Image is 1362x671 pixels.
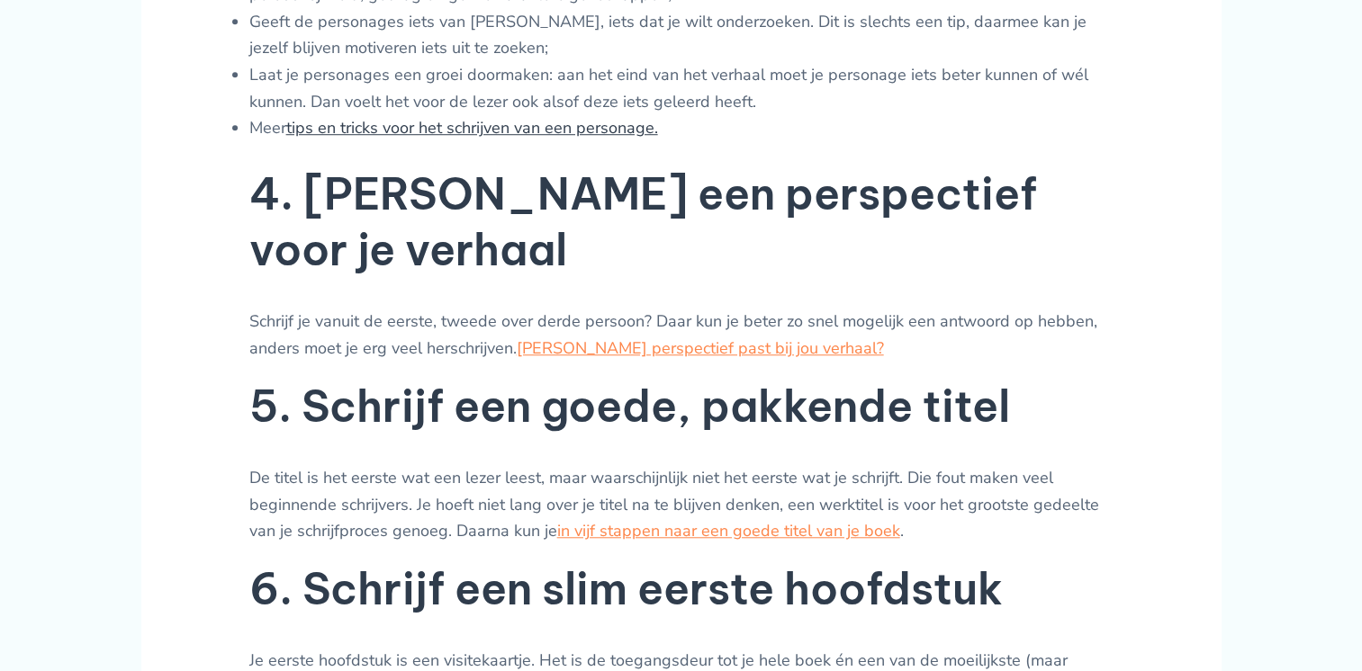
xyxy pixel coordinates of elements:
h2: 4. [PERSON_NAME] een perspectief voor je verhaal [249,166,1114,279]
h2: 6. Schrijf een slim eerste hoofdstuk [249,561,1114,617]
h2: 5. Schrijf een goede, pakkende titel [249,379,1114,434]
p: Schrijf je vanuit de eerste, tweede over derde persoon? Daar kun je beter zo snel mogelijk een an... [249,309,1114,362]
a: tips en tricks voor het schrijven van een personage. [286,117,658,139]
a: in vijf stappen naar een goede titel van je boek [557,520,900,541]
li: Meer [249,115,1114,142]
li: Laat je personages een groei doormaken: aan het eind van het verhaal moet je personage iets beter... [249,62,1114,115]
li: Geeft de personages iets van [PERSON_NAME], iets dat je wilt onderzoeken. Dit is slechts een tip,... [249,9,1114,62]
a: [PERSON_NAME] perspectief past bij jou verhaal? [517,337,884,359]
p: De titel is het eerste wat een lezer leest, maar waarschijnlijk niet het eerste wat je schrijft. ... [249,465,1114,545]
